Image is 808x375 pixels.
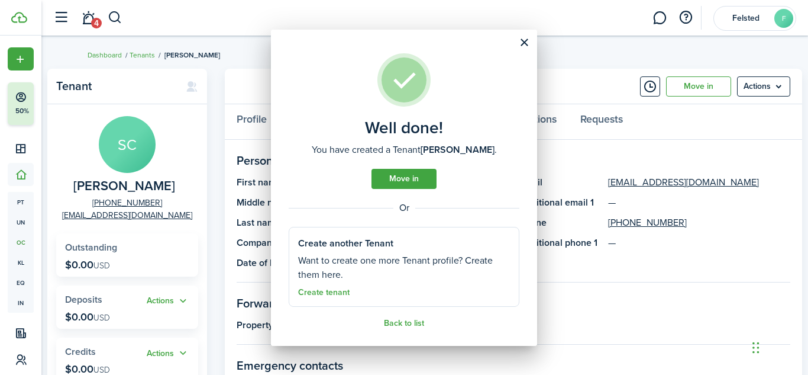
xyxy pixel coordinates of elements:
[298,236,393,251] well-done-section-title: Create another Tenant
[514,33,534,53] button: Close modal
[289,201,519,215] well-done-separator: Or
[384,319,424,328] a: Back to list
[749,318,808,375] iframe: Chat Widget
[371,169,437,189] a: Move in
[298,254,510,282] well-done-section-description: Want to create one more Tenant profile? Create them here.
[298,288,350,297] a: Create tenant
[312,143,497,157] well-done-description: You have created a Tenant .
[752,330,759,366] div: Drag
[365,118,443,137] well-done-title: Well done!
[421,143,495,156] b: [PERSON_NAME]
